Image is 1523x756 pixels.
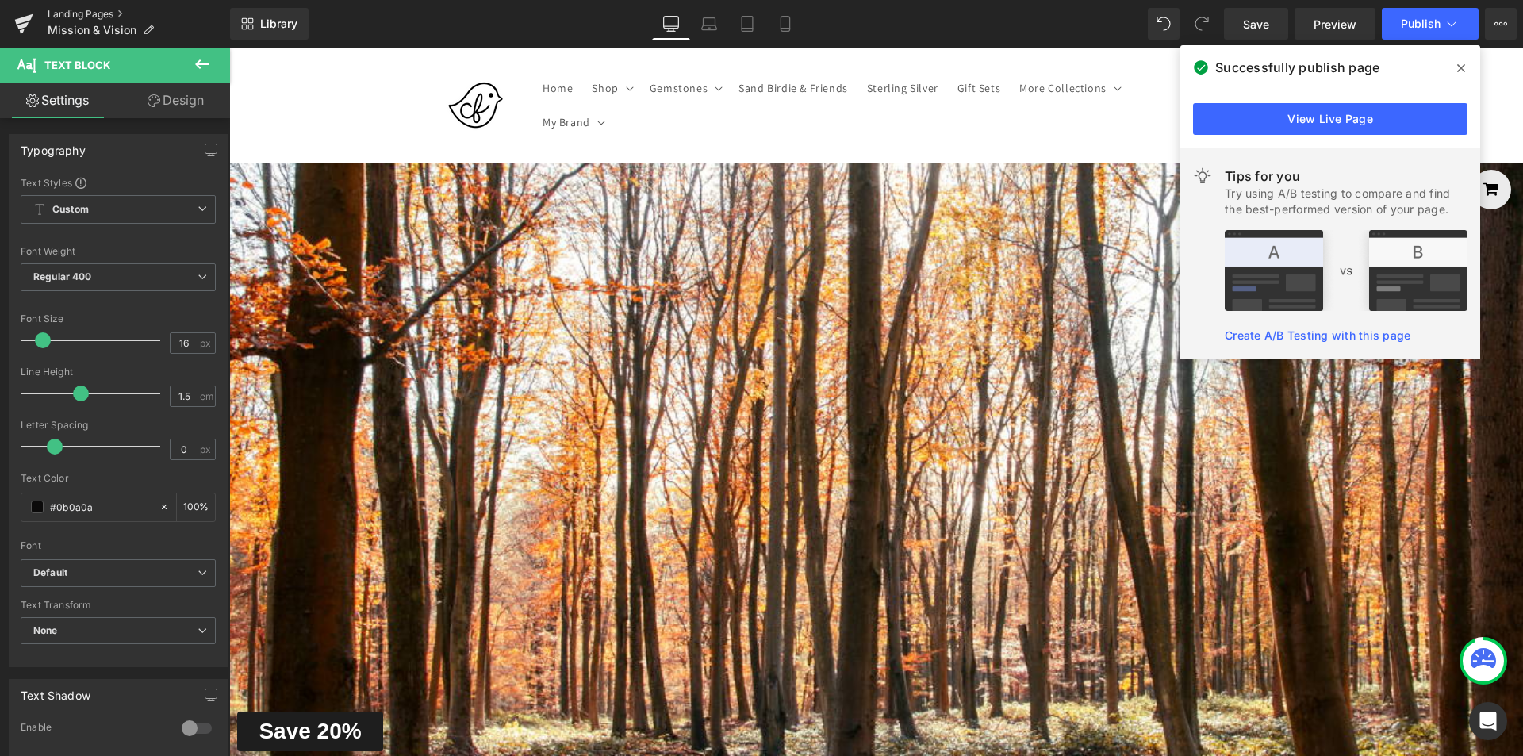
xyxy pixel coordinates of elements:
div: Text Shadow [21,680,90,702]
span: Mission & Vision [48,24,136,36]
a: Sterling Silver [628,24,719,57]
span: Save 20% [29,671,132,696]
a: Create A/B Testing with this page [1225,328,1410,342]
div: Text Color [21,473,216,484]
summary: Gemstones [411,24,500,57]
span: Successfully publish page [1215,58,1379,77]
a: Mobile [766,8,804,40]
a: Preview [1295,8,1375,40]
a: Desktop [652,8,690,40]
div: Save 20% [8,664,154,704]
b: None [33,624,58,636]
a: Gift Sets [719,24,781,57]
a: View Live Page [1193,103,1467,135]
button: More [1485,8,1517,40]
span: Sterling Silver [638,33,709,48]
summary: More Collections [781,24,899,57]
input: Color [50,498,152,516]
div: Font Weight [21,246,216,257]
button: Publish [1382,8,1479,40]
b: Regular 400 [33,271,92,282]
div: Font [21,540,216,551]
span: px [200,444,213,455]
span: px [200,338,213,348]
a: Home [304,24,353,57]
a: Landing Pages [48,8,230,21]
span: Gemstones [420,33,478,48]
div: Enable [21,721,166,738]
span: Library [260,17,297,31]
span: Shop [363,33,389,48]
a: Chadds Ford Jewelry [205,16,288,99]
div: % [177,493,215,521]
span: More Collections [790,33,877,48]
i: Default [33,566,67,580]
span: My Brand [313,67,361,82]
span: Sand Birdie & Friends [509,33,619,48]
a: New Library [230,8,309,40]
span: Home [313,33,343,48]
div: Open Intercom Messenger [1469,702,1507,740]
summary: Search [982,40,1017,75]
button: Undo [1148,8,1180,40]
div: Line Height [21,366,216,378]
span: Preview [1314,16,1356,33]
b: Custom [52,203,89,217]
a: Tablet [728,8,766,40]
div: Text Styles [21,176,216,189]
div: Tips for you [1225,167,1467,186]
span: Save [1243,16,1269,33]
a: Sand Birdie & Friends [500,24,628,57]
a: Design [118,83,233,118]
span: em [200,391,213,401]
span: Text Block [44,59,110,71]
summary: My Brand [304,58,382,91]
a: Laptop [690,8,728,40]
span: Gift Sets [728,33,771,48]
img: Chadds Ford Jewelry [211,22,282,94]
div: Letter Spacing [21,420,216,431]
summary: Shop [353,24,410,57]
div: Typography [21,135,86,157]
span: 0 [1234,118,1250,134]
span: Publish [1401,17,1441,30]
div: Font Size [21,313,216,324]
button: Redo [1186,8,1218,40]
img: tip.png [1225,230,1467,311]
div: Text Transform [21,600,216,611]
img: light.svg [1193,167,1212,186]
div: Try using A/B testing to compare and find the best-performed version of your page. [1225,186,1467,217]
